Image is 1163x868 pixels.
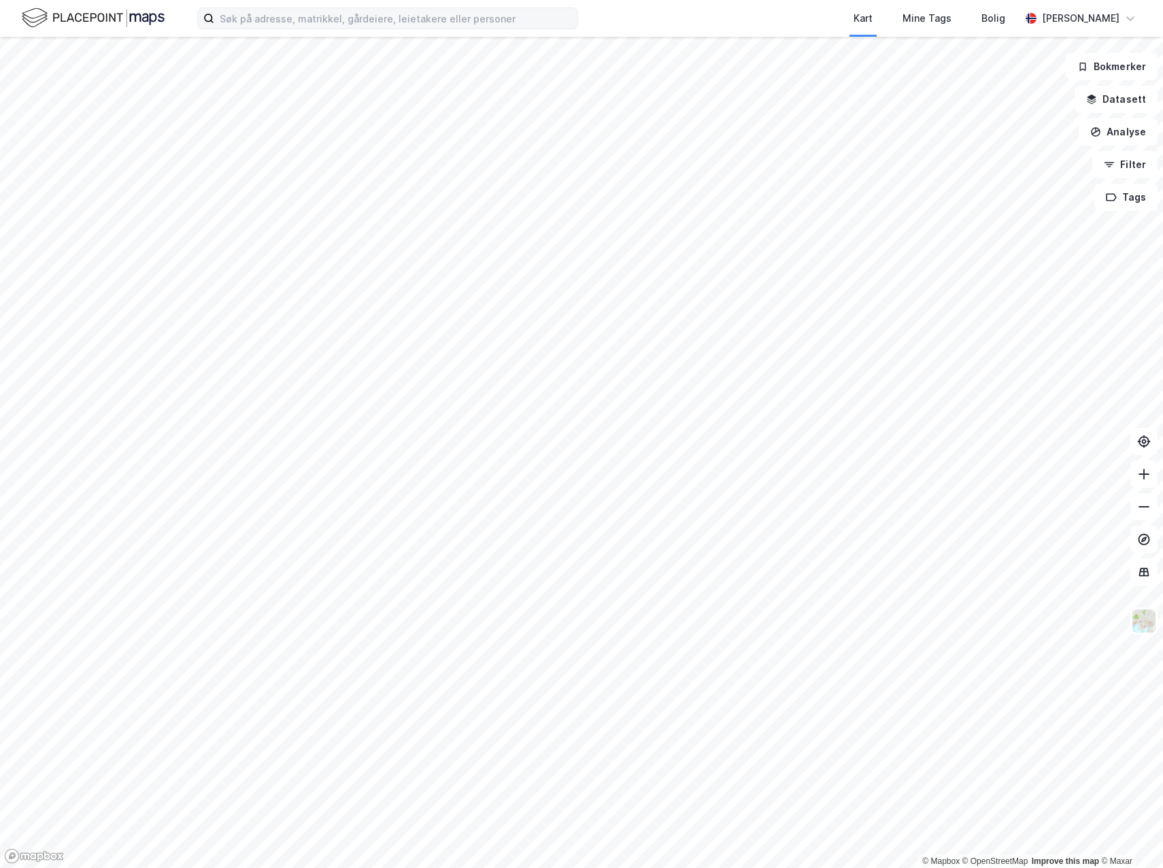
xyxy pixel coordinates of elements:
[1075,86,1158,113] button: Datasett
[1079,118,1158,146] button: Analyse
[1095,803,1163,868] div: Kontrollprogram for chat
[1066,53,1158,80] button: Bokmerker
[4,848,64,864] a: Mapbox homepage
[1095,803,1163,868] iframe: Chat Widget
[1131,608,1157,634] img: Z
[22,6,165,30] img: logo.f888ab2527a4732fd821a326f86c7f29.svg
[854,10,873,27] div: Kart
[903,10,951,27] div: Mine Tags
[1094,184,1158,211] button: Tags
[1032,856,1099,866] a: Improve this map
[922,856,960,866] a: Mapbox
[1042,10,1119,27] div: [PERSON_NAME]
[981,10,1005,27] div: Bolig
[214,8,577,29] input: Søk på adresse, matrikkel, gårdeiere, leietakere eller personer
[1092,151,1158,178] button: Filter
[962,856,1028,866] a: OpenStreetMap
